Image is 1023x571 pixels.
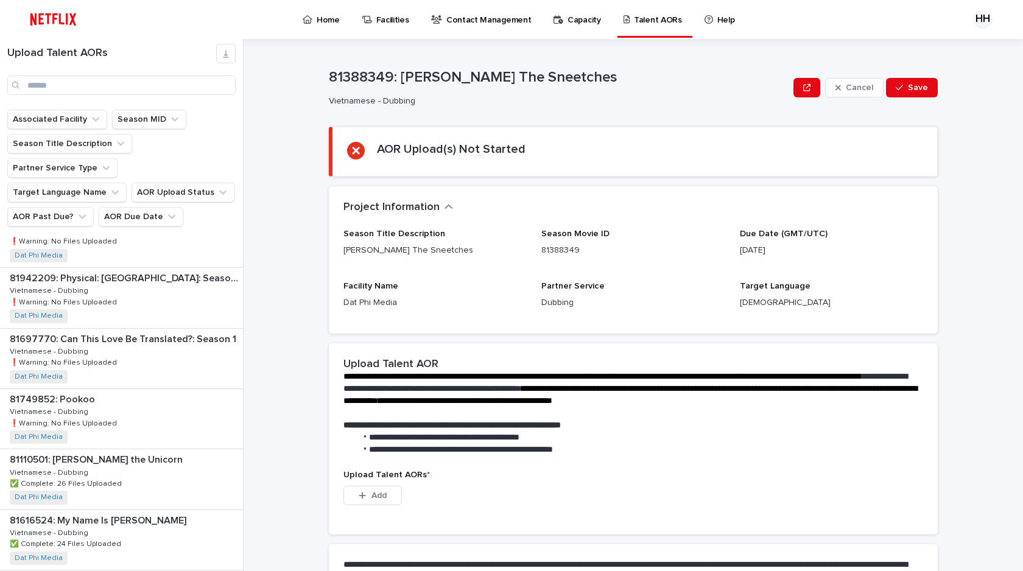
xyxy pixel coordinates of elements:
p: 81942209: Physical: [GEOGRAPHIC_DATA]: Season 1 [10,270,241,284]
button: AOR Past Due? [7,207,94,226]
button: Partner Service Type [7,158,118,178]
p: 81388349: [PERSON_NAME] The Sneetches [329,69,789,86]
button: Associated Facility [7,110,107,129]
button: Save [886,78,938,97]
button: Add [343,486,402,505]
p: [PERSON_NAME] The Sneetches [343,244,527,257]
h1: Upload Talent AORs [7,47,216,60]
button: Season MID [112,110,186,129]
p: Vietnamese - Dubbing [10,466,91,477]
button: AOR Due Date [99,207,183,226]
button: Target Language Name [7,183,127,202]
a: Dat Phi Media [15,373,63,381]
p: 81749852: Pookoo [10,391,97,405]
p: [DATE] [740,244,923,257]
p: [DEMOGRAPHIC_DATA] [740,296,923,309]
p: Vietnamese - Dubbing [329,96,784,107]
a: Dat Phi Media [15,493,63,502]
p: Vietnamese - Dubbing [10,284,91,295]
span: Save [908,83,928,92]
p: Dubbing [541,296,725,309]
a: Dat Phi Media [15,554,63,562]
a: Dat Phi Media [15,433,63,441]
p: ❗️Warning: No Files Uploaded [10,356,119,367]
span: Due Date (GMT/UTC) [740,229,828,238]
span: Season Title Description [343,229,445,238]
p: 81697770: Can This Love Be Translated?: Season 1 [10,331,239,345]
a: Dat Phi Media [15,312,63,320]
p: 81110501: [PERSON_NAME] the Unicorn [10,452,185,466]
p: ❗️Warning: No Files Uploaded [10,417,119,428]
p: Vietnamese - Dubbing [10,527,91,538]
p: ❗️Warning: No Files Uploaded [10,296,119,307]
h2: Upload Talent AOR [343,358,438,371]
p: ✅ Complete: 26 Files Uploaded [10,477,124,488]
button: Project Information [343,201,453,214]
span: Add [371,491,387,500]
span: Cancel [846,83,873,92]
a: Dat Phi Media [15,251,63,260]
img: ifQbXi3ZQGMSEF7WDB7W [24,7,82,32]
p: 81388349 [541,244,725,257]
span: Partner Service [541,282,605,290]
div: HH [973,10,993,29]
h2: Project Information [343,201,440,214]
input: Search [7,75,236,95]
button: Cancel [825,78,884,97]
p: ❗️Warning: No Files Uploaded [10,235,119,246]
h2: AOR Upload(s) Not Started [377,142,526,156]
p: Vietnamese - Dubbing [10,405,91,416]
p: Vietnamese - Dubbing [10,345,91,356]
p: ✅ Complete: 24 Files Uploaded [10,538,124,548]
button: Season Title Description [7,134,132,153]
span: Target Language [740,282,810,290]
p: 81616524: My Name Is [PERSON_NAME] [10,513,189,527]
p: Dat Phi Media [343,296,527,309]
span: Facility Name [343,282,398,290]
span: Season Movie ID [541,229,610,238]
button: AOR Upload Status [132,183,234,202]
span: Upload Talent AORs [343,471,430,479]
